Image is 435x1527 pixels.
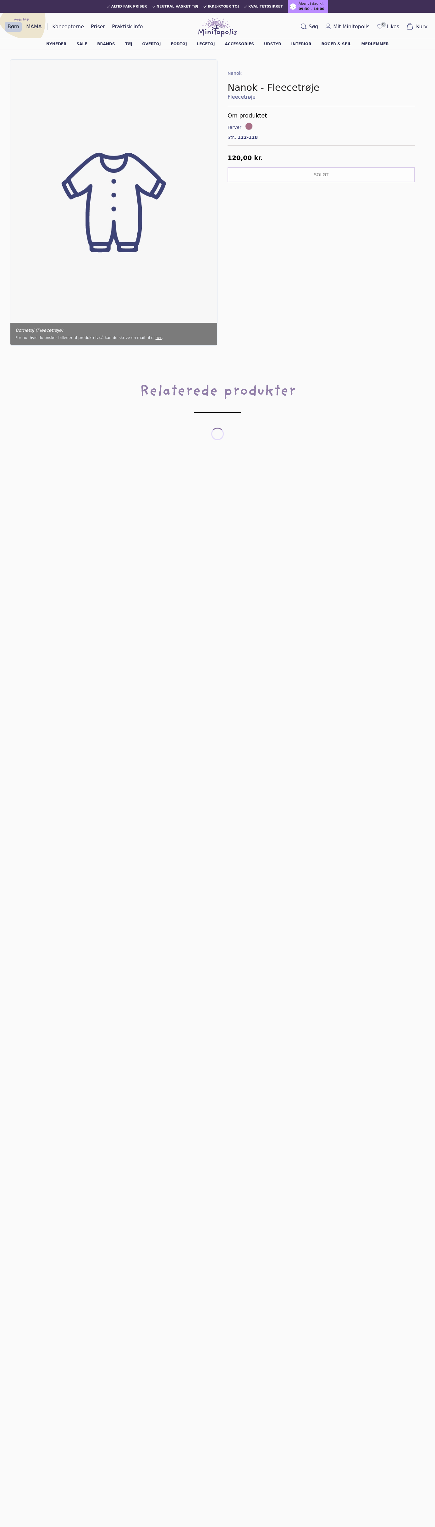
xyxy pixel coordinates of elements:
span: Likes [387,23,399,30]
a: Brands [97,42,115,46]
img: Børnetøj (Fleecetrøje) [10,60,217,345]
span: 120,00 kr. [228,154,263,161]
h5: Om produktet [228,111,415,120]
a: Nanok [228,71,242,76]
a: Tøj [125,42,132,46]
a: Mit Minitopolis [322,22,372,32]
span: Ikke-ryger tøj [208,5,239,8]
span: Altid fair priser [111,5,147,8]
span: Kurv [416,23,427,30]
a: Bøger & spil [322,42,351,46]
a: 0Likes [374,21,402,32]
span: Kvalitetssikret [248,5,283,8]
a: Sale [77,42,87,46]
a: Overtøj [142,42,161,46]
span: Farver: [228,124,244,130]
a: Børn [5,22,22,32]
button: Søg [298,22,321,32]
span: 122-128 [238,134,258,140]
a: Fleecetrøje [228,93,415,101]
p: Børnetøj (Fleecetrøje) [15,328,212,333]
a: Fodtøj [171,42,187,46]
a: Priser [88,22,107,32]
span: Åbent i dag kl. [299,1,324,7]
span: 09:30 - 14:00 [299,7,324,12]
h1: Nanok - Fleecetrøje [228,82,415,93]
span: Mit Minitopolis [333,23,370,30]
span: Neutral vasket tøj [157,5,199,8]
a: MAMA [24,22,44,32]
a: Praktisk info [109,22,145,32]
div: For nu, hvis du ønsker billeder af produktet, så kan du skrive en mail til os . [15,335,212,340]
img: Minitopolis logo [198,17,237,37]
a: Accessories [225,42,254,46]
span: Str.: [228,134,236,140]
a: Koncepterne [50,22,86,32]
a: Nyheder [46,42,66,46]
a: Udstyr [264,42,281,46]
a: Legetøj [197,42,215,46]
a: Medlemmer [361,42,389,46]
a: her [156,336,162,340]
button: Solgt [228,167,415,182]
span: Søg [309,23,318,30]
h2: Relaterede produkter [10,381,425,423]
span: Solgt [314,172,329,177]
div: 1 [10,60,217,345]
button: Kurv [404,21,430,32]
a: Interiør [291,42,311,46]
span: 0 [381,22,386,27]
